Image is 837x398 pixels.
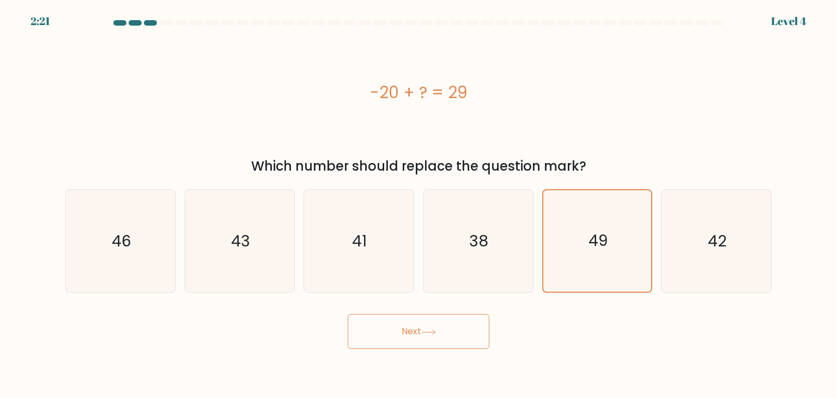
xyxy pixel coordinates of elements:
div: Level 4 [771,13,806,29]
text: 42 [708,230,726,252]
text: 46 [112,230,131,252]
text: 49 [589,231,608,252]
text: 43 [231,230,250,252]
text: 41 [353,230,367,252]
div: Which number should replace the question mark? [72,156,765,176]
div: -20 + ? = 29 [65,80,772,105]
text: 38 [470,230,489,252]
button: Next [348,314,489,349]
div: 2:21 [31,13,50,29]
